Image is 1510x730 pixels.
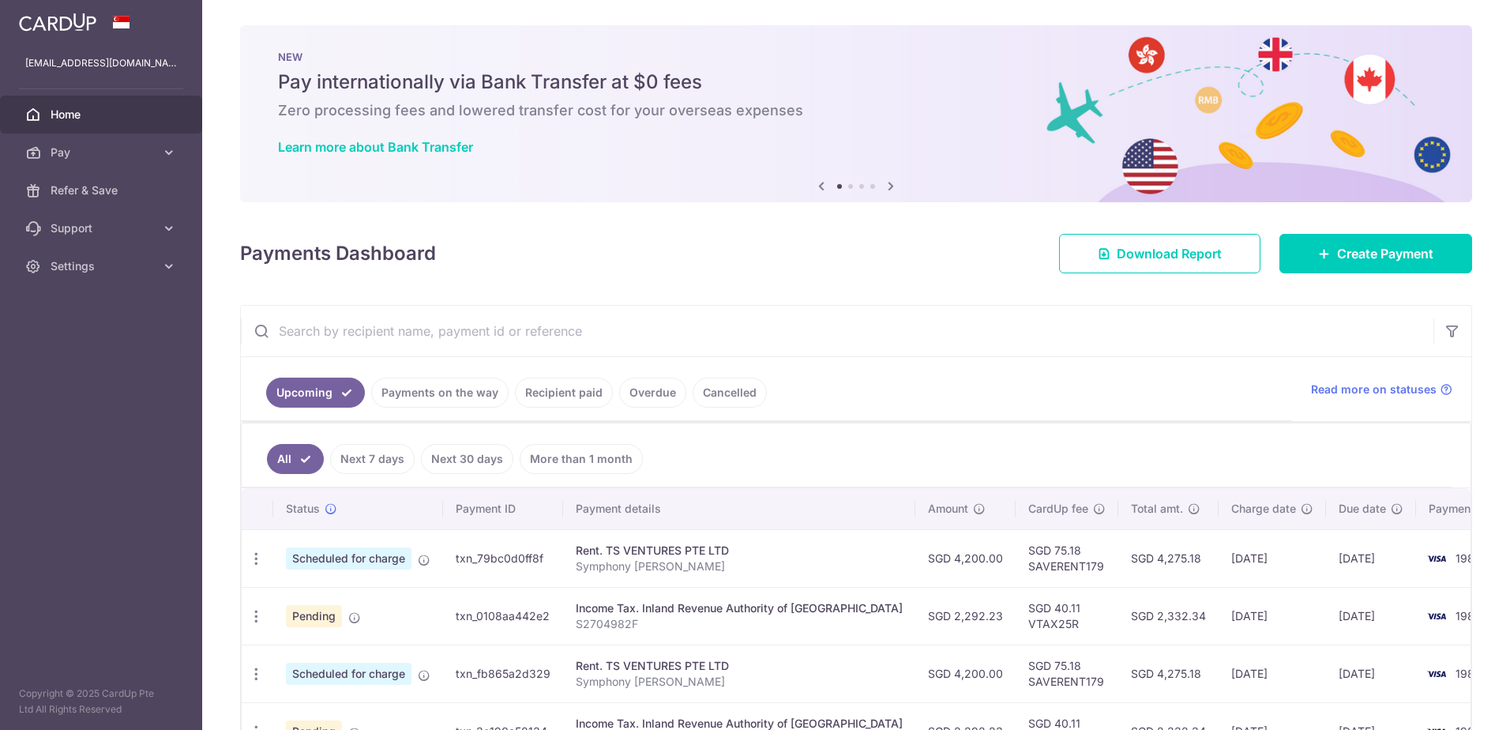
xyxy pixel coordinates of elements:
span: CardUp fee [1028,501,1088,517]
td: SGD 4,200.00 [915,529,1016,587]
td: txn_79bc0d0ff8f [443,529,563,587]
span: Amount [928,501,968,517]
p: Symphony [PERSON_NAME] [576,559,903,574]
a: Recipient paid [515,378,613,408]
img: Bank transfer banner [240,25,1472,202]
a: Next 30 days [421,444,513,474]
a: Read more on statuses [1311,382,1452,397]
img: Bank Card [1421,607,1452,626]
span: Download Report [1117,244,1222,263]
td: [DATE] [1219,587,1326,645]
h5: Pay internationally via Bank Transfer at $0 fees [278,70,1434,95]
span: Settings [51,258,155,274]
td: [DATE] [1219,529,1326,587]
td: txn_fb865a2d329 [443,645,563,702]
span: Refer & Save [51,182,155,198]
a: Download Report [1059,234,1260,273]
td: [DATE] [1219,645,1326,702]
a: Payments on the way [371,378,509,408]
span: Read more on statuses [1311,382,1437,397]
span: Pending [286,605,342,627]
a: All [267,444,324,474]
td: SGD 4,275.18 [1118,645,1219,702]
div: Rent. TS VENTURES PTE LTD [576,543,903,559]
p: S2704982F [576,616,903,632]
span: Total amt. [1131,501,1183,517]
td: SGD 40.11 VTAX25R [1016,587,1118,645]
a: Upcoming [266,378,365,408]
td: [DATE] [1326,645,1416,702]
a: Create Payment [1279,234,1472,273]
td: txn_0108aa442e2 [443,587,563,645]
td: SGD 2,292.23 [915,587,1016,645]
h4: Payments Dashboard [240,239,436,268]
span: Due date [1339,501,1386,517]
span: Scheduled for charge [286,663,411,685]
h6: Zero processing fees and lowered transfer cost for your overseas expenses [278,101,1434,120]
td: [DATE] [1326,529,1416,587]
span: Create Payment [1337,244,1433,263]
span: Pay [51,145,155,160]
span: Status [286,501,320,517]
span: 1984 [1456,667,1482,680]
span: 1984 [1456,609,1482,623]
p: [EMAIL_ADDRESS][DOMAIN_NAME] [25,55,177,71]
th: Payment ID [443,488,563,529]
span: 1984 [1456,551,1482,565]
img: Bank Card [1421,549,1452,568]
span: Scheduled for charge [286,547,411,570]
td: SGD 4,275.18 [1118,529,1219,587]
span: Charge date [1231,501,1296,517]
input: Search by recipient name, payment id or reference [241,306,1433,356]
img: CardUp [19,13,96,32]
a: Learn more about Bank Transfer [278,139,473,155]
td: SGD 75.18 SAVERENT179 [1016,529,1118,587]
td: [DATE] [1326,587,1416,645]
th: Payment details [563,488,915,529]
div: Income Tax. Inland Revenue Authority of [GEOGRAPHIC_DATA] [576,600,903,616]
td: SGD 75.18 SAVERENT179 [1016,645,1118,702]
td: SGD 4,200.00 [915,645,1016,702]
a: Next 7 days [330,444,415,474]
a: Overdue [619,378,686,408]
img: Bank Card [1421,664,1452,683]
p: NEW [278,51,1434,63]
span: Support [51,220,155,236]
span: Home [51,107,155,122]
div: Rent. TS VENTURES PTE LTD [576,658,903,674]
td: SGD 2,332.34 [1118,587,1219,645]
a: Cancelled [693,378,767,408]
a: More than 1 month [520,444,643,474]
p: Symphony [PERSON_NAME] [576,674,903,690]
